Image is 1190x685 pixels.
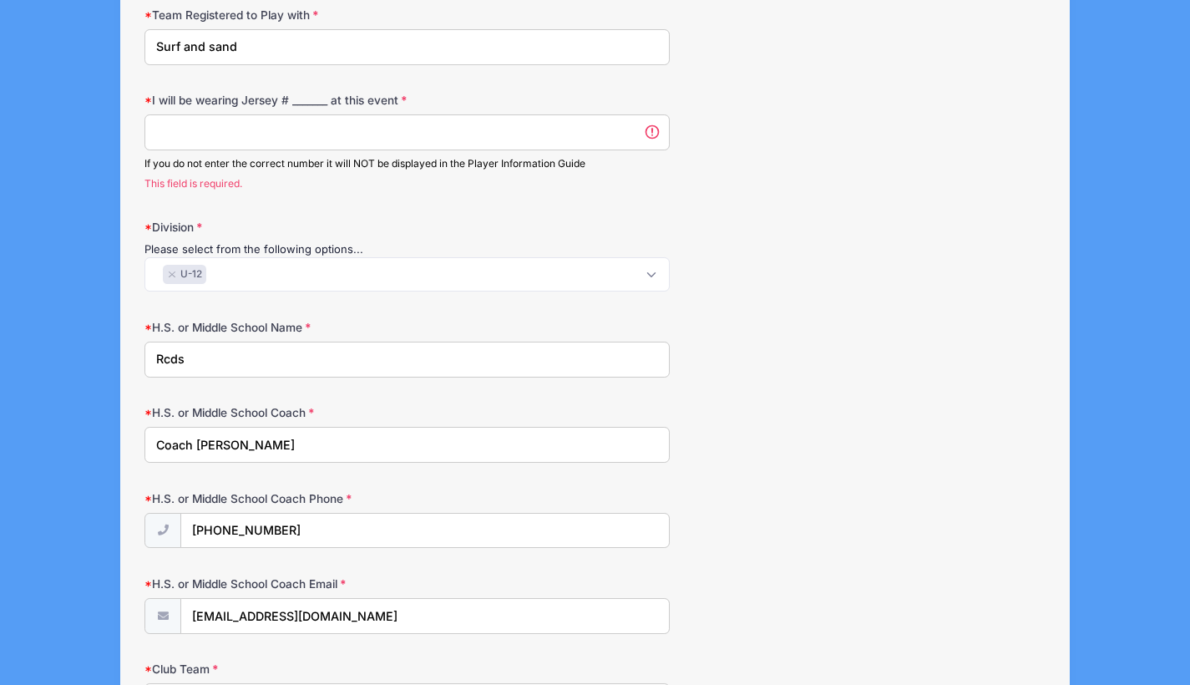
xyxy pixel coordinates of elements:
label: H.S. or Middle School Coach Phone [144,490,445,507]
input: email@email.com [180,598,670,634]
span: This field is required. [144,176,670,191]
span: U-12 [180,267,202,282]
label: H.S. or Middle School Coach [144,404,445,421]
label: H.S. or Middle School Coach Email [144,576,445,592]
li: U-12 [163,265,206,284]
input: (xxx) xxx-xxxx [180,513,670,549]
div: If you do not enter the correct number it will NOT be displayed in the Player Information Guide [144,156,670,171]
button: Remove item [167,271,177,278]
label: Team Registered to Play with [144,7,445,23]
label: H.S. or Middle School Name [144,319,445,336]
label: I will be wearing Jersey # _______ at this event [144,92,445,109]
textarea: Search [154,266,163,282]
label: Division [144,219,445,236]
label: Club Team [144,661,445,677]
div: Please select from the following options... [144,241,670,258]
